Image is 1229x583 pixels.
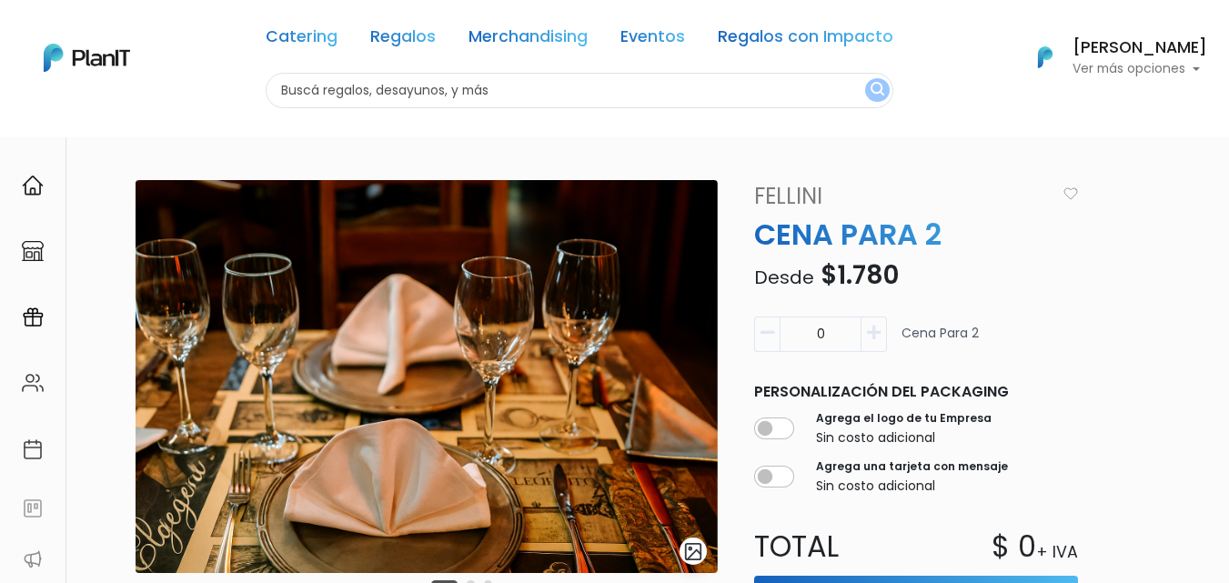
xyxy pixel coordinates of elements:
img: campaigns-02234683943229c281be62815700db0a1741e53638e28bf9629b52c665b00959.svg [22,307,44,328]
img: home-e721727adea9d79c4d83392d1f703f7f8bce08238fde08b1acbfd93340b81755.svg [22,175,44,196]
p: Sin costo adicional [816,428,992,447]
p: Sin costo adicional [816,477,1008,496]
img: PlanIt Logo [44,44,130,72]
img: PlanIt Logo [1025,37,1065,77]
a: Catering [266,29,337,51]
span: $1.780 [821,257,899,293]
span: Desde [754,265,814,290]
label: Agrega el logo de tu Empresa [816,410,992,427]
input: Buscá regalos, desayunos, y más [266,73,893,108]
p: $ 0 [992,525,1036,568]
a: Merchandising [468,29,588,51]
p: Personalización del packaging [754,381,1078,403]
p: Ver más opciones [1073,63,1207,75]
img: marketplace-4ceaa7011d94191e9ded77b95e3339b90024bf715f7c57f8cf31f2d8c509eaba.svg [22,240,44,262]
img: ChatGPT_Image_24_jun_2025__17_42_51.png [136,180,718,573]
img: partners-52edf745621dab592f3b2c58e3bca9d71375a7ef29c3b500c9f145b62cc070d4.svg [22,548,44,570]
button: PlanIt Logo [PERSON_NAME] Ver más opciones [1014,34,1207,81]
img: people-662611757002400ad9ed0e3c099ab2801c6687ba6c219adb57efc949bc21e19d.svg [22,372,44,394]
a: Regalos con Impacto [718,29,893,51]
img: heart_icon [1063,187,1078,200]
img: search_button-432b6d5273f82d61273b3651a40e1bd1b912527efae98b1b7a1b2c0702e16a8d.svg [871,82,884,99]
label: Agrega una tarjeta con mensaje [816,458,1008,475]
p: Total [743,525,916,568]
a: Fellini [743,180,1060,213]
p: + IVA [1036,540,1078,564]
img: calendar-87d922413cdce8b2cf7b7f5f62616a5cf9e4887200fb71536465627b3292af00.svg [22,438,44,460]
a: Eventos [620,29,685,51]
img: feedback-78b5a0c8f98aac82b08bfc38622c3050aee476f2c9584af64705fc4e61158814.svg [22,498,44,519]
p: CENA PARA 2 [743,213,1089,256]
p: Cena para 2 [902,324,979,359]
h6: [PERSON_NAME] [1073,40,1207,56]
a: Regalos [370,29,436,51]
img: gallery-light [683,541,704,562]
